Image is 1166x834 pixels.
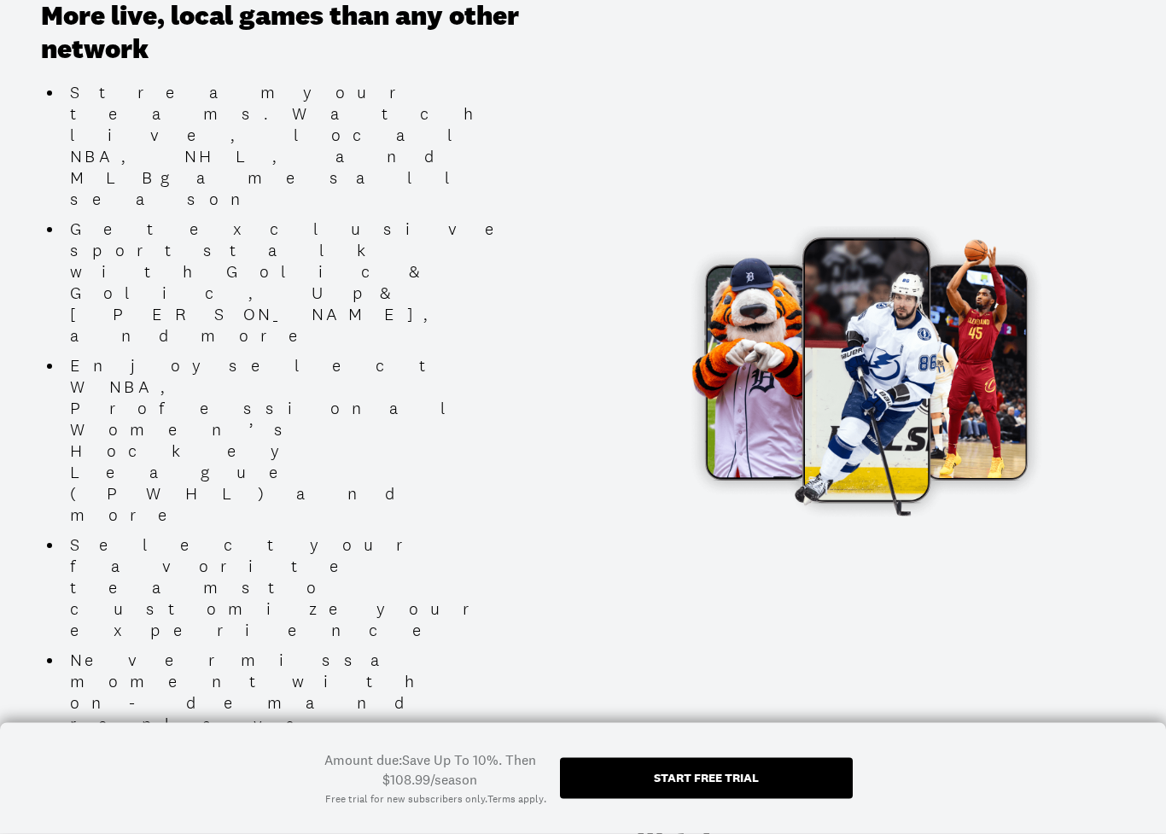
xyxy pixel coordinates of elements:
[654,772,759,784] div: Start free trial
[63,83,529,211] li: Stream your teams. Watch live, local NBA, NHL, and MLB games all season
[41,1,529,67] h3: More live, local games than any other network
[325,792,546,807] div: Free trial for new subscribers only. .
[63,219,529,347] li: Get exclusive sports talk with Golic & Golic, Up & [PERSON_NAME], and more
[487,792,544,807] a: Terms apply
[63,650,529,736] li: Never miss a moment with on-demand replays
[63,535,529,642] li: Select your favorite teams to customize your experience
[609,227,1126,518] img: Promotional Image
[63,356,529,527] li: Enjoy select WNBA, Professional Women’s Hockey League (PWHL) and more
[313,750,546,789] div: Amount due: Save Up To 10%. Then $108.99/season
